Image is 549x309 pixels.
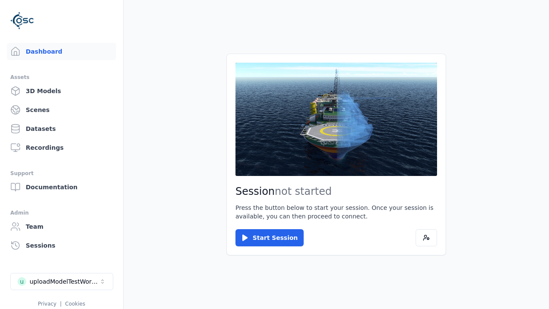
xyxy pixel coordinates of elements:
a: Sessions [7,237,116,254]
div: uploadModelTestWorkspace [30,277,99,286]
a: 3D Models [7,82,116,100]
p: Press the button below to start your session. Once your session is available, you can then procee... [235,203,437,221]
div: Admin [10,208,113,218]
a: Team [7,218,116,235]
h2: Session [235,185,437,198]
div: Support [10,168,113,179]
div: u [18,277,26,286]
a: Cookies [65,301,85,307]
img: Logo [10,9,34,33]
div: Assets [10,72,113,82]
span: not started [275,185,332,197]
button: Select a workspace [10,273,113,290]
a: Scenes [7,101,116,118]
button: Start Session [235,229,304,246]
a: Recordings [7,139,116,156]
span: | [60,301,62,307]
a: Datasets [7,120,116,137]
a: Documentation [7,179,116,196]
a: Dashboard [7,43,116,60]
a: Privacy [38,301,56,307]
